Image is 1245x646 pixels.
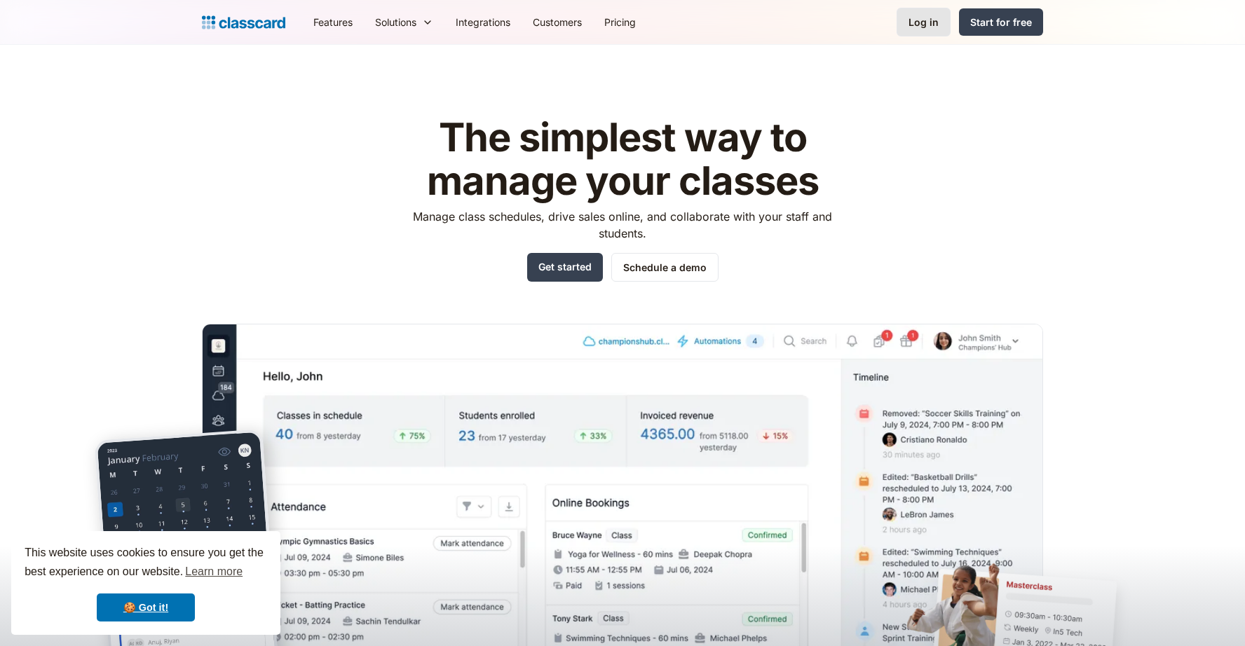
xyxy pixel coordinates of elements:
[593,6,647,38] a: Pricing
[527,253,603,282] a: Get started
[909,15,939,29] div: Log in
[959,8,1043,36] a: Start for free
[302,6,364,38] a: Features
[25,544,267,582] span: This website uses cookies to ensure you get the best experience on our website.
[11,531,280,635] div: cookieconsent
[522,6,593,38] a: Customers
[375,15,416,29] div: Solutions
[97,593,195,621] a: dismiss cookie message
[970,15,1032,29] div: Start for free
[897,8,951,36] a: Log in
[400,208,845,242] p: Manage class schedules, drive sales online, and collaborate with your staff and students.
[364,6,444,38] div: Solutions
[444,6,522,38] a: Integrations
[611,253,719,282] a: Schedule a demo
[202,13,285,32] a: home
[183,561,245,582] a: learn more about cookies
[400,116,845,202] h1: The simplest way to manage your classes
